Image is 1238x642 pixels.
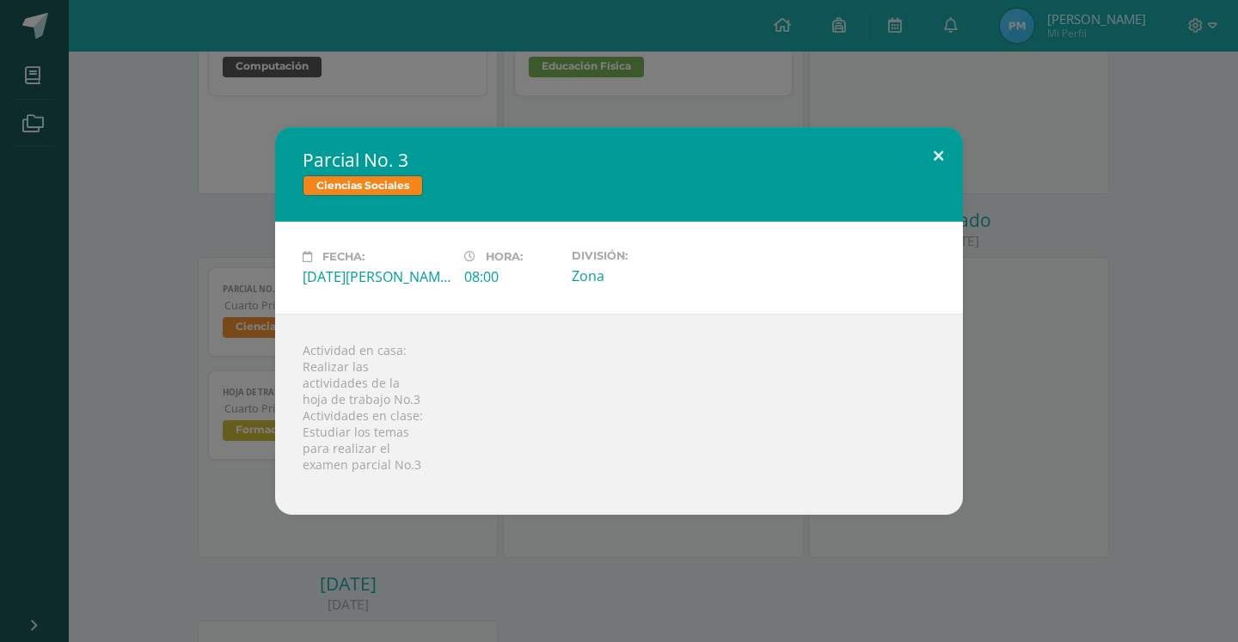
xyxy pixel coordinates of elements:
h2: Parcial No. 3 [303,148,935,172]
span: Hora: [486,250,523,263]
div: Actividad en casa: Realizar las actividades de la hoja de trabajo No.3 Actividades en clase: Estu... [275,314,963,515]
span: Fecha: [322,250,365,263]
button: Close (Esc) [914,127,963,186]
div: 08:00 [464,267,558,286]
span: Ciencias Sociales [303,175,423,196]
div: Zona [572,266,720,285]
label: División: [572,249,720,262]
div: [DATE][PERSON_NAME] [303,267,450,286]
